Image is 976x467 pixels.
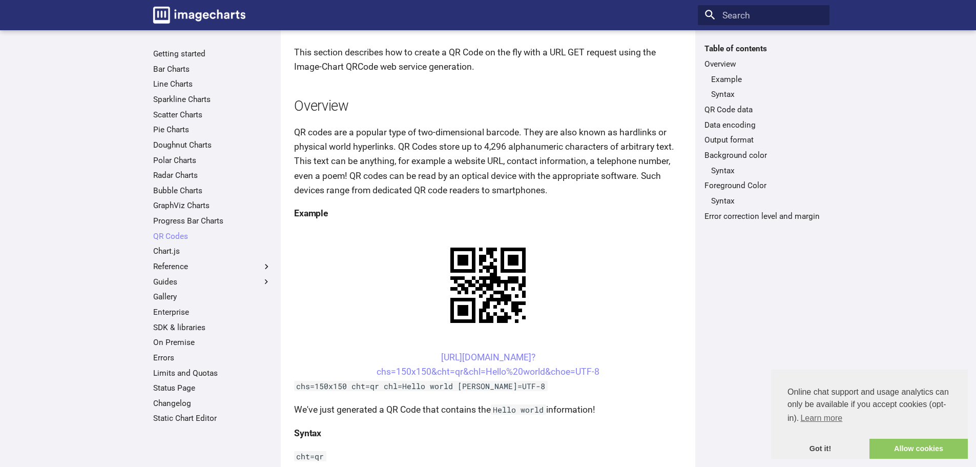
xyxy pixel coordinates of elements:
a: learn more about cookies [799,411,844,426]
p: This section describes how to create a QR Code on the fly with a URL GET request using the Image-... [294,45,682,74]
a: Getting started [153,49,272,59]
a: dismiss cookie message [771,439,869,459]
a: Progress Bar Charts [153,216,272,226]
a: GraphViz Charts [153,200,272,211]
a: Gallery [153,292,272,302]
input: Search [698,5,829,26]
p: We've just generated a QR Code that contains the information! [294,402,682,417]
nav: Table of contents [698,44,829,221]
a: Polar Charts [153,155,272,166]
a: QR Code data [704,105,823,115]
h2: Overview [294,96,682,116]
a: Bar Charts [153,64,272,74]
a: Output format [704,135,823,145]
a: Limits and Quotas [153,368,272,378]
a: [URL][DOMAIN_NAME]?chs=150x150&cht=qr&chl=Hello%20world&choe=UTF-8 [377,352,599,377]
a: Errors [153,353,272,363]
a: On Premise [153,337,272,348]
a: Changelog [153,398,272,409]
a: QR Codes [153,231,272,241]
code: cht=qr [294,451,326,461]
a: Doughnut Charts [153,140,272,150]
a: Chart.js [153,246,272,256]
nav: Background color [704,166,823,176]
code: chs=150x150 cht=qr chl=Hello world [PERSON_NAME]=UTF-8 [294,381,548,391]
a: Enterprise [153,307,272,317]
nav: Foreground Color [704,196,823,206]
a: allow cookies [869,439,968,459]
a: Overview [704,59,823,69]
label: Reference [153,261,272,272]
p: QR codes are a popular type of two-dimensional barcode. They are also known as hardlinks or physi... [294,125,682,197]
a: Error correction level and margin [704,211,823,221]
a: Radar Charts [153,170,272,180]
h4: Syntax [294,426,682,440]
img: chart [432,230,544,341]
h4: Example [294,206,682,220]
code: Hello world [491,404,546,415]
a: Syntax [711,89,823,99]
img: logo [153,7,245,24]
a: Example [711,74,823,85]
a: Line Charts [153,79,272,89]
a: Image-Charts documentation [149,2,250,28]
label: Guides [153,277,272,287]
a: Data encoding [704,120,823,130]
a: Background color [704,150,823,160]
a: Static Chart Editor [153,413,272,423]
nav: Overview [704,74,823,100]
a: Syntax [711,166,823,176]
label: Table of contents [698,44,829,54]
a: Bubble Charts [153,186,272,196]
span: Online chat support and usage analytics can only be available if you accept cookies (opt-in). [787,386,951,426]
a: Sparkline Charts [153,94,272,105]
a: Scatter Charts [153,110,272,120]
a: Syntax [711,196,823,206]
a: Pie Charts [153,125,272,135]
a: SDK & libraries [153,322,272,333]
a: Status Page [153,383,272,393]
div: cookieconsent [771,370,968,459]
a: Foreground Color [704,180,823,191]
